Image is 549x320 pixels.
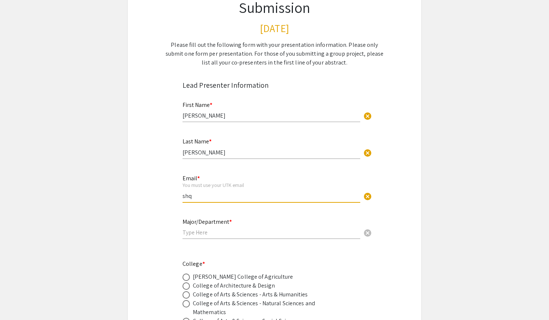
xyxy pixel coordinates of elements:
div: College of Arts & Sciences - Natural Sciences and Mathematics [193,299,322,317]
button: Clear [360,188,375,203]
span: cancel [363,149,372,157]
input: Type Here [183,229,360,236]
div: Lead Presenter Information [183,80,366,91]
div: You must use your UTK email [183,182,360,188]
button: Clear [360,225,375,240]
input: Type Here [183,192,360,200]
div: College of Arts & Sciences - Arts & Humanities [193,290,308,299]
span: cancel [363,112,372,121]
mat-label: First Name [183,101,212,109]
h3: [DATE] [163,22,386,35]
mat-label: Major/Department [183,218,232,226]
span: cancel [363,229,372,237]
mat-label: College [183,260,205,268]
button: Clear [360,145,375,160]
input: Type Here [183,149,360,156]
div: Please fill out the following form with your presentation information. Please only submit one for... [163,41,386,67]
button: Clear [360,108,375,123]
div: College of Architecture & Design [193,281,275,290]
div: [PERSON_NAME] College of Agriculture [193,272,293,281]
mat-label: Last Name [183,138,212,145]
iframe: Chat [6,287,31,314]
span: cancel [363,192,372,201]
input: Type Here [183,112,360,119]
mat-label: Email [183,174,200,182]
